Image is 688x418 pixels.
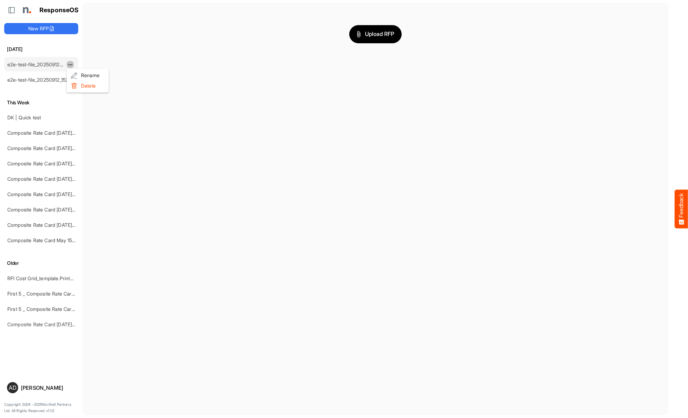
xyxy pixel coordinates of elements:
[67,61,74,68] button: dropdownbutton
[4,99,78,106] h6: This Week
[7,176,122,182] a: Composite Rate Card [DATE] mapping test_deleted
[7,222,102,228] a: Composite Rate Card [DATE] mapping test
[7,114,41,120] a: DK | Quick test
[9,385,16,390] span: AD
[7,306,91,312] a: First 5 _ Composite Rate Card [DATE]
[7,77,78,83] a: e2e-test-file_20250912_152903
[7,207,102,212] a: Composite Rate Card [DATE] mapping test
[7,191,122,197] a: Composite Rate Card [DATE] mapping test_deleted
[7,321,102,327] a: Composite Rate Card [DATE] mapping test
[7,161,122,166] a: Composite Rate Card [DATE] mapping test_deleted
[7,275,112,281] a: RFI Cost Grid_template.Prints and warehousing
[357,30,394,39] span: Upload RFP
[4,23,78,34] button: New RFP
[4,402,78,414] p: Copyright 2004 - 2025 Northell Partners Ltd. All Rights Reserved. v 1.1.0
[349,25,402,43] button: Upload RFP
[7,130,90,136] a: Composite Rate Card [DATE]_smaller
[7,237,77,243] a: Composite Rate Card May 15-2
[7,145,122,151] a: Composite Rate Card [DATE] mapping test_deleted
[19,3,33,17] img: Northell
[4,259,78,267] h6: Older
[67,81,109,91] li: Delete
[7,61,76,67] a: e2e-test-file_20250912_153016
[4,45,78,53] h6: [DATE]
[21,385,75,390] div: [PERSON_NAME]
[7,291,91,297] a: First 5 _ Composite Rate Card [DATE]
[675,190,688,229] button: Feedback
[67,70,109,81] li: Rename
[39,7,79,14] h1: ResponseOS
